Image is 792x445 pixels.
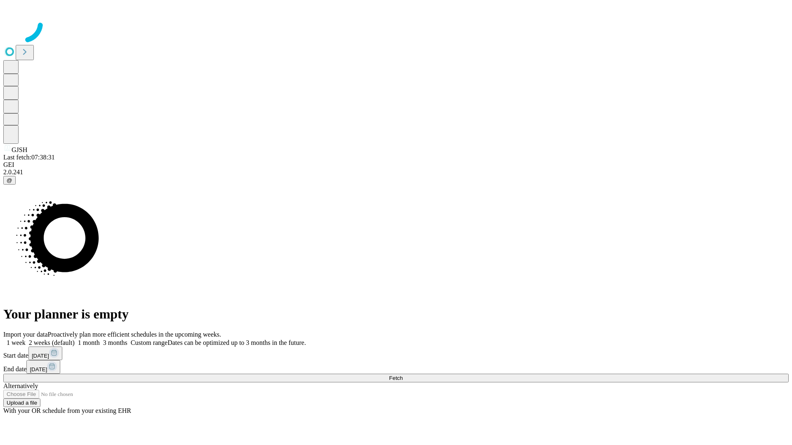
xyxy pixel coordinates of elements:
[3,374,789,382] button: Fetch
[29,339,75,346] span: 2 weeks (default)
[7,339,26,346] span: 1 week
[30,366,47,372] span: [DATE]
[167,339,306,346] span: Dates can be optimized up to 3 months in the future.
[3,347,789,360] div: Start date
[78,339,100,346] span: 1 month
[26,360,60,374] button: [DATE]
[3,382,38,389] span: Alternatively
[389,375,403,381] span: Fetch
[3,154,55,161] span: Last fetch: 07:38:31
[131,339,167,346] span: Custom range
[48,331,221,338] span: Proactively plan more efficient schedules in the upcoming weeks.
[3,307,789,322] h1: Your planner is empty
[28,347,62,360] button: [DATE]
[3,176,16,185] button: @
[3,331,48,338] span: Import your data
[3,407,131,414] span: With your OR schedule from your existing EHR
[3,360,789,374] div: End date
[3,161,789,169] div: GEI
[103,339,127,346] span: 3 months
[3,398,40,407] button: Upload a file
[7,177,12,183] span: @
[3,169,789,176] div: 2.0.241
[32,353,49,359] span: [DATE]
[12,146,27,153] span: GJSH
